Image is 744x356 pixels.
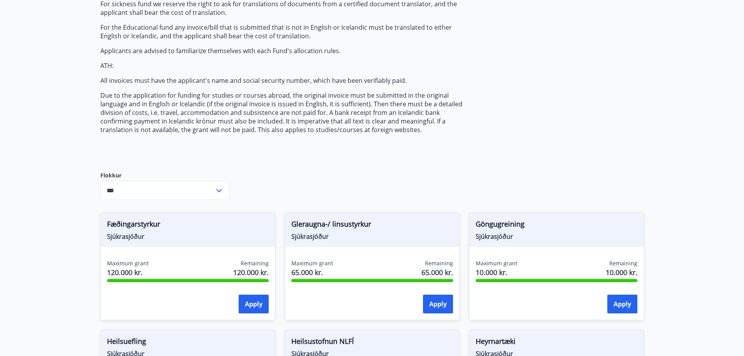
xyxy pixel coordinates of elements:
span: Gleraugna-/ linsustyrkur [291,219,453,232]
span: Maximum grant [476,259,517,267]
p: All invoices must have the applicant's name and social security number, which have been verifiabl... [100,76,469,85]
span: 10.000 kr. [606,267,637,277]
span: Remaining [241,259,269,267]
span: Heyrnartæki [476,336,637,349]
span: Sjúkrasjóður [107,232,269,241]
p: For the Educational fund any invoice/bill that is submitted that is not in English or Icelandic m... [100,23,469,40]
span: 65.000 kr. [291,267,333,277]
span: Göngugreining [476,219,637,232]
span: Heilsuefling [107,336,269,349]
span: Sjúkrasjóður [291,232,453,241]
span: Sjúkrasjóður [476,232,637,241]
button: Apply [423,295,453,313]
span: Heilsustofnun NLFÍ [291,336,453,349]
span: 65.000 kr. [421,267,453,277]
label: Flokkur [100,172,229,179]
p: Due to the application for funding for studies or courses abroad, the original invoice must be su... [100,91,469,134]
span: 120.000 kr. [107,267,149,277]
span: Fæðingarstyrkur [107,219,269,232]
button: Apply [239,295,269,313]
p: Applicants are advised to familiarize themselves with each Fund's allocation rules. [100,47,469,55]
span: Remaining [609,259,637,267]
span: 10.000 kr. [476,267,517,277]
span: Maximum grant [107,259,149,267]
span: Remaining [425,259,453,267]
button: Apply [607,295,637,313]
span: Maximum grant [291,259,333,267]
span: 120.000 kr. [233,267,269,277]
p: ATH: [100,61,469,70]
